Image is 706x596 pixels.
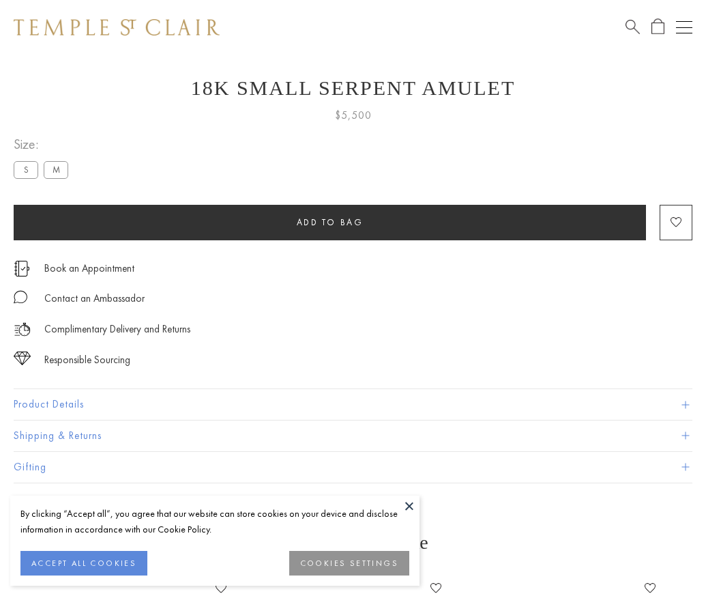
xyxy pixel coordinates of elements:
[14,321,31,338] img: icon_delivery.svg
[14,205,646,240] button: Add to bag
[14,452,692,483] button: Gifting
[14,76,692,100] h1: 18K Small Serpent Amulet
[289,551,409,576] button: COOKIES SETTINGS
[14,19,220,36] img: Temple St. Clair
[44,261,134,276] a: Book an Appointment
[20,551,147,576] button: ACCEPT ALL COOKIES
[626,18,640,36] a: Search
[676,19,692,36] button: Open navigation
[14,290,27,304] img: MessageIcon-01_2.svg
[14,133,74,156] span: Size:
[14,161,38,178] label: S
[14,352,31,365] img: icon_sourcing.svg
[651,18,664,36] a: Open Shopping Bag
[44,290,145,307] div: Contact an Ambassador
[14,261,30,276] img: icon_appointment.svg
[297,216,364,228] span: Add to bag
[20,506,409,537] div: By clicking “Accept all”, you agree that our website can store cookies on your device and disclos...
[44,321,190,338] p: Complimentary Delivery and Returns
[14,389,692,420] button: Product Details
[14,421,692,451] button: Shipping & Returns
[44,352,130,369] div: Responsible Sourcing
[44,161,68,178] label: M
[335,107,372,124] span: $5,500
